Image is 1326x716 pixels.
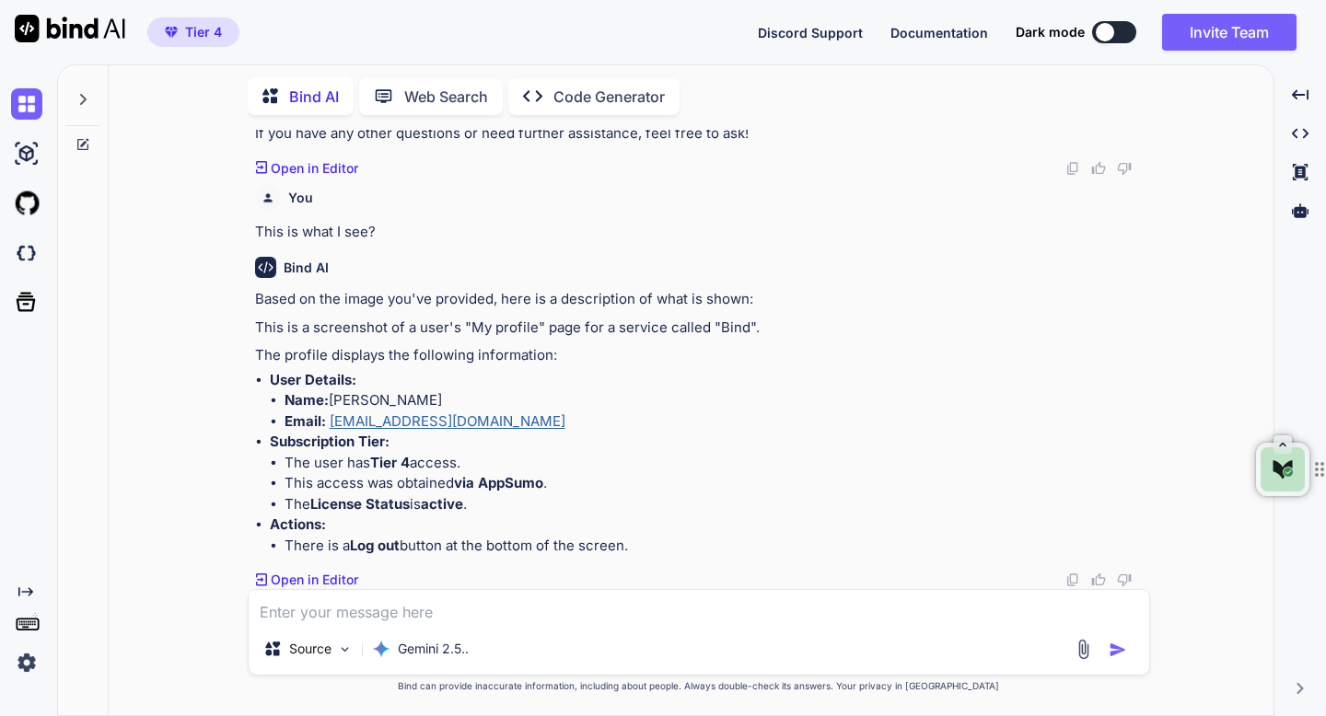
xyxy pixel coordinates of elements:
[398,640,469,658] p: Gemini 2.5..
[310,495,410,513] strong: License Status
[285,391,329,409] strong: Name:
[285,494,1146,515] li: The is .
[1016,23,1085,41] span: Dark mode
[270,515,326,533] strong: Actions:
[285,453,1146,474] li: The user has access.
[165,27,178,38] img: premium
[421,495,463,513] strong: active
[11,138,42,169] img: ai-studio
[372,640,390,658] img: Gemini 2.5 Pro
[147,17,239,47] button: premiumTier 4
[1091,161,1106,176] img: like
[350,537,400,554] strong: Log out
[890,23,988,42] button: Documentation
[454,474,543,491] strong: via AppSumo
[285,390,1146,411] li: [PERSON_NAME]
[289,640,331,658] p: Source
[270,371,356,388] strong: User Details:
[285,412,326,430] strong: Email:
[289,86,339,108] p: Bind AI
[185,23,222,41] span: Tier 4
[285,473,1146,494] li: This access was obtained .
[1109,641,1127,659] img: icon
[15,15,125,42] img: Bind AI
[1117,161,1132,176] img: dislike
[1117,572,1132,587] img: dislike
[11,237,42,269] img: darkCloudIdeIcon
[758,25,863,40] span: Discord Support
[1065,572,1080,587] img: copy
[271,571,358,589] p: Open in Editor
[284,259,329,277] h6: Bind AI
[255,318,1146,339] p: This is a screenshot of a user's "My profile" page for a service called "Bind".
[255,222,1146,243] p: This is what I see?
[890,25,988,40] span: Documentation
[11,647,42,678] img: settings
[758,23,863,42] button: Discord Support
[1091,572,1106,587] img: like
[270,433,390,450] strong: Subscription Tier:
[288,189,313,207] h6: You
[1162,14,1297,51] button: Invite Team
[248,679,1150,693] p: Bind can provide inaccurate information, including about people. Always double-check its answers....
[271,159,358,178] p: Open in Editor
[1073,639,1094,660] img: attachment
[255,289,1146,310] p: Based on the image you've provided, here is a description of what is shown:
[255,345,1146,366] p: The profile displays the following information:
[330,412,565,430] a: [EMAIL_ADDRESS][DOMAIN_NAME]
[370,454,410,471] strong: Tier 4
[255,123,1146,144] p: If you have any other questions or need further assistance, feel free to ask!
[553,86,665,108] p: Code Generator
[1065,161,1080,176] img: copy
[285,536,1146,557] li: There is a button at the bottom of the screen.
[11,188,42,219] img: githubLight
[404,86,488,108] p: Web Search
[337,641,353,657] img: Pick Models
[11,88,42,120] img: chat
